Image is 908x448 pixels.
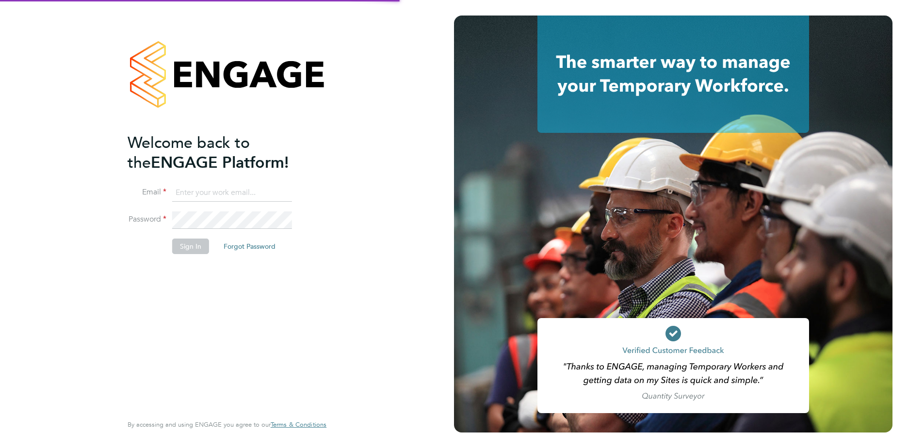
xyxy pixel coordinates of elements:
[128,420,326,429] span: By accessing and using ENGAGE you agree to our
[172,184,292,202] input: Enter your work email...
[216,239,283,254] button: Forgot Password
[271,420,326,429] span: Terms & Conditions
[128,187,166,197] label: Email
[128,214,166,224] label: Password
[172,239,209,254] button: Sign In
[271,421,326,429] a: Terms & Conditions
[128,133,250,172] span: Welcome back to the
[128,133,317,173] h2: ENGAGE Platform!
